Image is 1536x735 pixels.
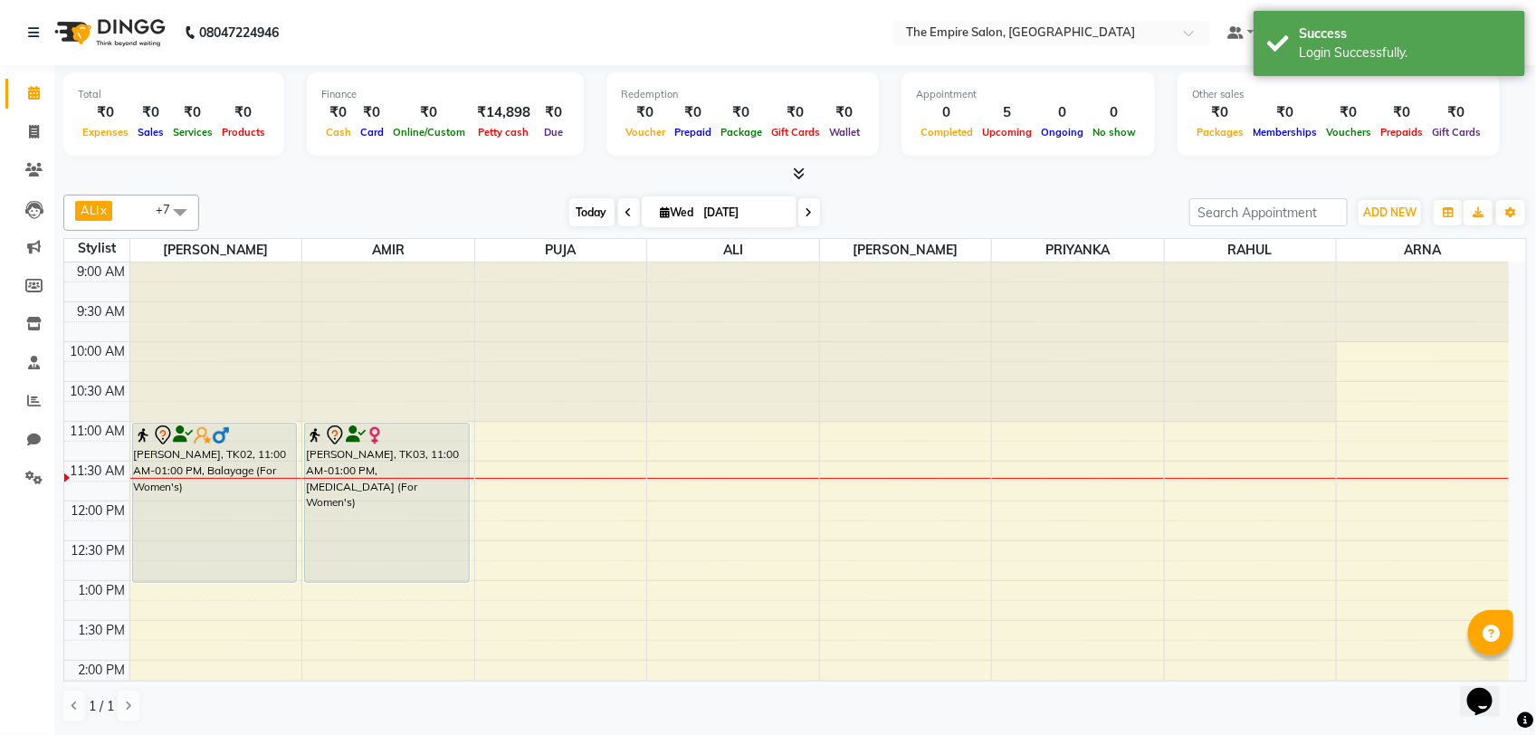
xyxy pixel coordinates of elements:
div: ₹0 [78,102,133,123]
span: Online/Custom [388,126,470,138]
iframe: chat widget [1460,663,1518,717]
span: Completed [916,126,978,138]
span: Wallet [825,126,864,138]
span: Sales [133,126,168,138]
div: 0 [1036,102,1088,123]
span: +7 [156,202,184,216]
div: 5 [978,102,1036,123]
div: Appointment [916,87,1140,102]
span: ALI [81,203,99,217]
div: 11:30 AM [67,462,129,481]
div: ₹14,898 [470,102,538,123]
span: Packages [1192,126,1248,138]
span: ARNA [1337,239,1509,262]
div: [PERSON_NAME], TK03, 11:00 AM-01:00 PM, [MEDICAL_DATA] (For Women's) [305,424,469,582]
img: logo [46,7,170,58]
div: 10:30 AM [67,382,129,401]
input: 2025-09-03 [699,199,789,226]
div: ₹0 [217,102,270,123]
div: 12:30 PM [68,541,129,560]
div: Redemption [621,87,864,102]
span: Gift Cards [1427,126,1485,138]
div: 9:30 AM [74,302,129,321]
span: Today [569,198,615,226]
span: Expenses [78,126,133,138]
span: Ongoing [1036,126,1088,138]
div: ₹0 [1321,102,1376,123]
span: Gift Cards [767,126,825,138]
span: Due [539,126,568,138]
span: Voucher [621,126,670,138]
span: Prepaid [670,126,716,138]
div: 2:00 PM [75,661,129,680]
div: ₹0 [388,102,470,123]
div: ₹0 [168,102,217,123]
span: No show [1088,126,1140,138]
span: Services [168,126,217,138]
a: x [99,203,107,217]
div: [PERSON_NAME], TK02, 11:00 AM-01:00 PM, Balayage (For Women's) [133,424,297,582]
div: ₹0 [825,102,864,123]
span: Prepaids [1376,126,1427,138]
div: Finance [321,87,569,102]
div: ₹0 [1248,102,1321,123]
div: ₹0 [767,102,825,123]
span: Wed [656,205,699,219]
span: ADD NEW [1363,205,1417,219]
span: PUJA [475,239,647,262]
div: Stylist [64,239,129,258]
div: Total [78,87,270,102]
div: 12:00 PM [68,501,129,520]
div: ₹0 [538,102,569,123]
div: ₹0 [1192,102,1248,123]
span: 1 / 1 [89,697,114,716]
span: ALI [647,239,819,262]
span: [PERSON_NAME] [820,239,992,262]
div: 10:00 AM [67,342,129,361]
span: [PERSON_NAME] [130,239,302,262]
div: ₹0 [1427,102,1485,123]
span: Card [356,126,388,138]
span: Upcoming [978,126,1036,138]
span: Products [217,126,270,138]
div: ₹0 [356,102,388,123]
div: ₹0 [133,102,168,123]
div: ₹0 [621,102,670,123]
div: ₹0 [716,102,767,123]
button: ADD NEW [1359,200,1421,225]
div: 9:00 AM [74,262,129,282]
div: Other sales [1192,87,1485,102]
div: 1:00 PM [75,581,129,600]
span: Petty cash [474,126,534,138]
span: RAHUL [1165,239,1337,262]
span: Vouchers [1321,126,1376,138]
input: Search Appointment [1189,198,1348,226]
span: Cash [321,126,356,138]
div: ₹0 [670,102,716,123]
span: Package [716,126,767,138]
span: PRIYANKA [992,239,1164,262]
div: 0 [1088,102,1140,123]
div: Login Successfully. [1299,43,1512,62]
b: 08047224946 [199,7,279,58]
div: ₹0 [1376,102,1427,123]
div: 11:00 AM [67,422,129,441]
span: AMIR [302,239,474,262]
div: Success [1299,24,1512,43]
div: ₹0 [321,102,356,123]
span: Memberships [1248,126,1321,138]
div: 0 [916,102,978,123]
div: 1:30 PM [75,621,129,640]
